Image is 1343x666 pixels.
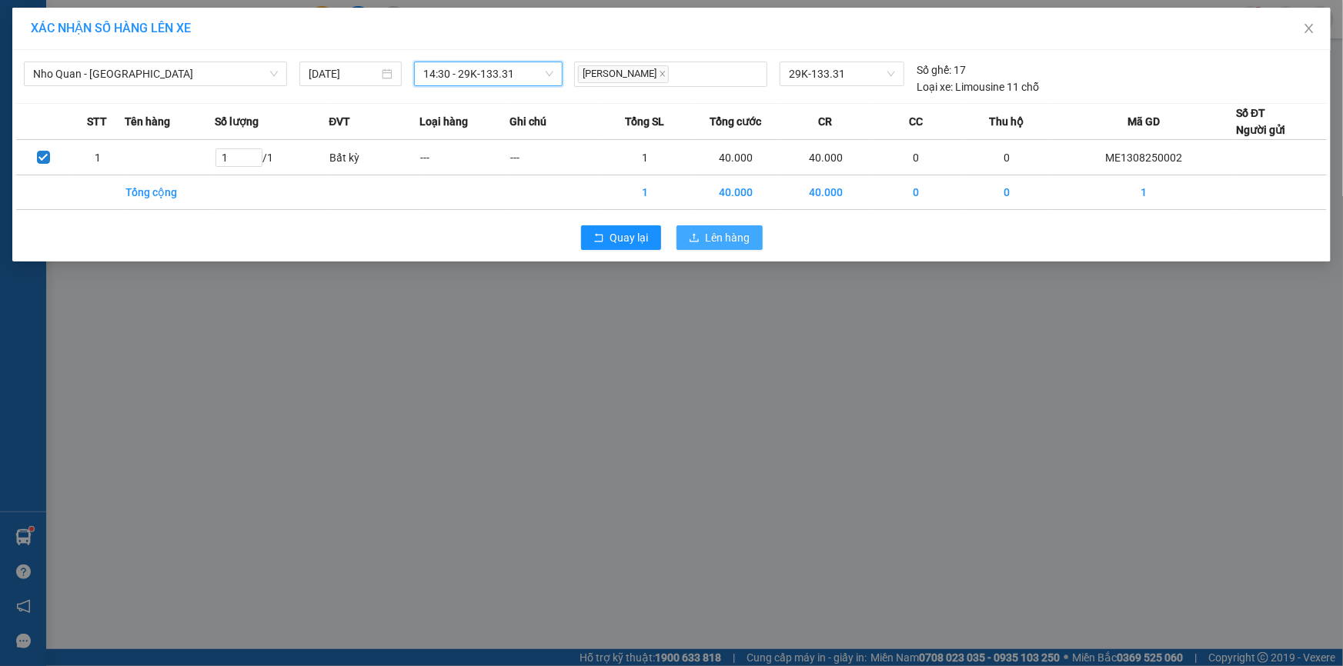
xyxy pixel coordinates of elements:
span: 29K-133.31 [789,62,895,85]
button: Close [1288,8,1331,51]
span: Quay lại [610,229,649,246]
span: CR [819,113,833,130]
td: 0 [961,140,1051,175]
td: --- [419,140,509,175]
span: Số ghế: [917,62,951,78]
span: ĐVT [329,113,350,130]
td: 0 [961,175,1051,210]
span: XÁC NHẬN SỐ HÀNG LÊN XE [31,21,191,35]
div: 17 [917,62,966,78]
span: Tên hàng [125,113,170,130]
td: 1 [600,140,690,175]
td: --- [509,140,600,175]
span: upload [689,232,700,245]
td: 1 [600,175,690,210]
span: Nho Quan - Hà Nội [33,62,278,85]
td: 1 [1052,175,1237,210]
td: 40.000 [690,175,780,210]
button: uploadLên hàng [677,225,763,250]
td: 0 [871,140,961,175]
button: rollbackQuay lại [581,225,661,250]
td: 40.000 [690,140,780,175]
span: Lên hàng [706,229,750,246]
span: rollback [593,232,604,245]
span: Thu hộ [989,113,1024,130]
span: 14:30 - 29K-133.31 [423,62,553,85]
span: Tổng SL [625,113,664,130]
span: Số lượng [215,113,259,130]
div: Limousine 11 chỗ [917,78,1039,95]
td: Bất kỳ [329,140,419,175]
td: 40.000 [781,140,871,175]
span: Tổng cước [710,113,761,130]
span: Mã GD [1128,113,1160,130]
td: 40.000 [781,175,871,210]
td: Tổng cộng [125,175,215,210]
td: 1 [70,140,124,175]
span: close [1303,22,1315,35]
span: CC [909,113,923,130]
span: close [659,70,666,78]
div: Số ĐT Người gửi [1236,105,1285,138]
span: Ghi chú [509,113,546,130]
span: Loại xe: [917,78,953,95]
span: [PERSON_NAME] [578,65,669,83]
input: 13/08/2025 [309,65,379,82]
span: Loại hàng [419,113,468,130]
td: / 1 [215,140,329,175]
span: STT [87,113,107,130]
td: ME1308250002 [1052,140,1237,175]
td: 0 [871,175,961,210]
